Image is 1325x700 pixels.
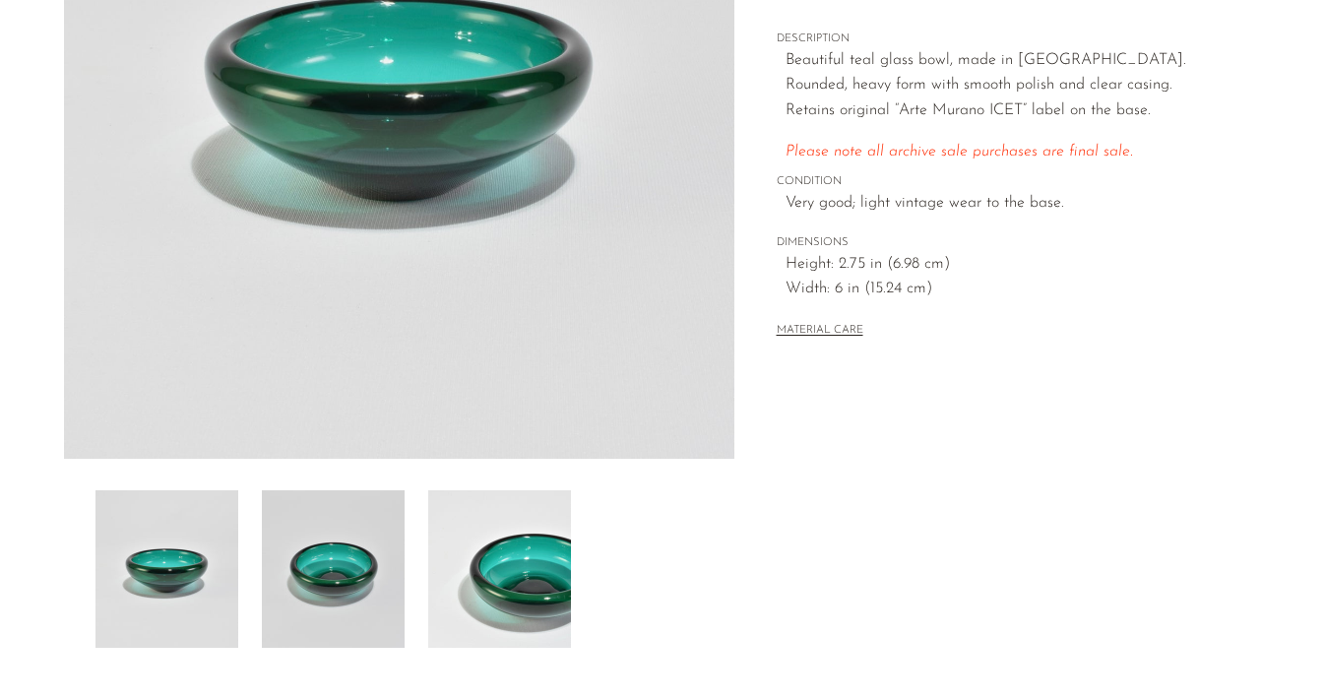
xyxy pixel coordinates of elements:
[786,144,1133,159] em: Please note all archive sale purchases are final sale.
[786,252,1220,278] span: Height: 2.75 in (6.98 cm)
[777,234,1220,252] span: DIMENSIONS
[786,191,1220,217] span: Very good; light vintage wear to the base.
[262,490,405,648] img: Murano Teal Glass Bowl
[428,490,571,648] img: Murano Teal Glass Bowl
[777,173,1220,191] span: CONDITION
[786,277,1220,302] span: Width: 6 in (15.24 cm)
[777,31,1220,48] span: DESCRIPTION
[786,48,1220,124] p: Beautiful teal glass bowl, made in [GEOGRAPHIC_DATA]. Rounded, heavy form with smooth polish and ...
[95,490,238,648] img: Murano Teal Glass Bowl
[777,324,863,339] button: MATERIAL CARE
